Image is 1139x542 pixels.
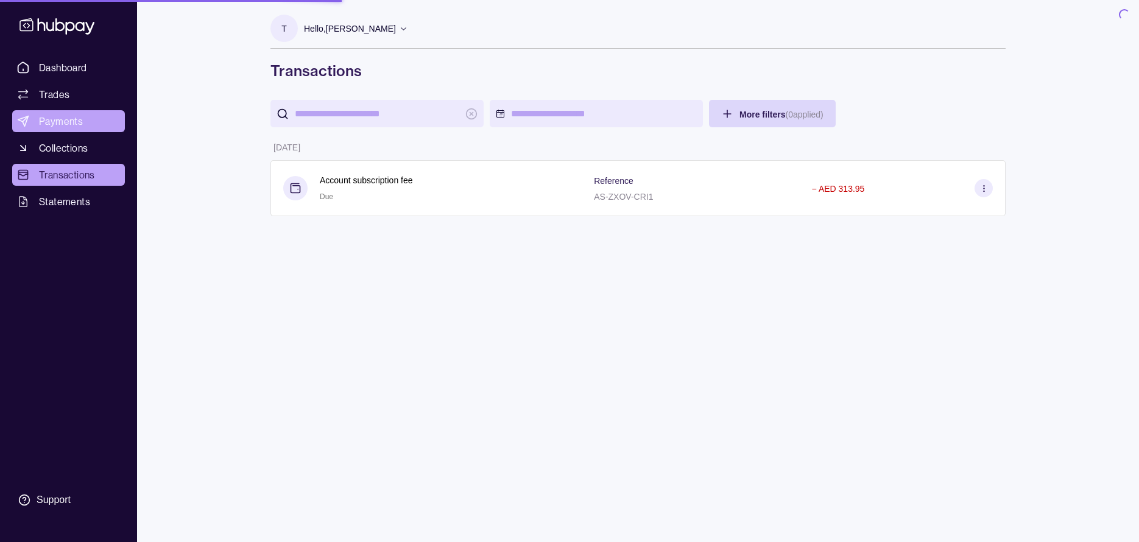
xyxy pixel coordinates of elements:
p: AS-ZXOV-CRI1 [594,192,653,202]
a: Transactions [12,164,125,186]
div: Support [37,493,71,507]
a: Payments [12,110,125,132]
span: Collections [39,141,88,155]
p: − AED 313.95 [812,184,865,194]
span: Payments [39,114,83,128]
a: Statements [12,191,125,213]
span: More filters [739,110,823,119]
p: Hello, [PERSON_NAME] [304,22,396,35]
p: T [281,22,287,35]
a: Collections [12,137,125,159]
span: Dashboard [39,60,87,75]
p: [DATE] [273,143,300,152]
button: More filters(0applied) [709,100,836,127]
p: Reference [594,176,633,186]
a: Trades [12,83,125,105]
span: Trades [39,87,69,102]
span: Transactions [39,167,95,182]
span: Due [320,192,333,201]
input: search [295,100,459,127]
h1: Transactions [270,61,1006,80]
span: Statements [39,194,90,209]
p: Account subscription fee [320,174,413,187]
a: Dashboard [12,57,125,79]
a: Support [12,487,125,513]
p: ( 0 applied) [785,110,823,119]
